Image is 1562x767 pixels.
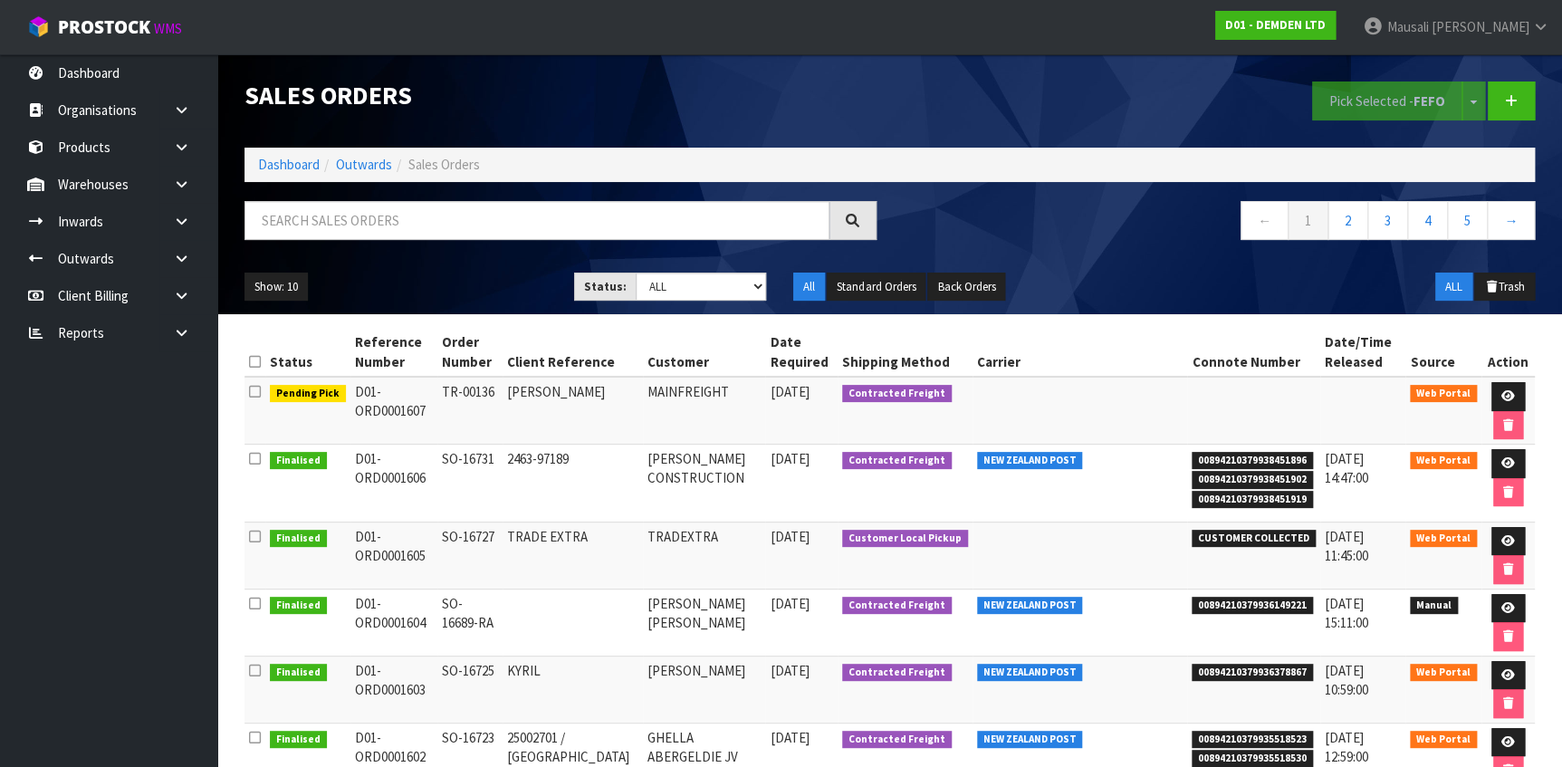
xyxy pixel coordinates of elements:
[842,530,968,548] span: Customer Local Pickup
[437,522,503,589] td: SO-16727
[58,15,150,39] span: ProStock
[643,589,765,656] td: [PERSON_NAME] [PERSON_NAME]
[408,156,480,173] span: Sales Orders
[437,589,503,656] td: SO-16689-RA
[503,656,643,723] td: KYRIL
[643,445,765,523] td: [PERSON_NAME] CONSTRUCTION
[244,81,877,110] h1: Sales Orders
[1447,201,1488,240] a: 5
[770,662,809,679] span: [DATE]
[336,156,392,173] a: Outwards
[765,328,838,377] th: Date Required
[770,528,809,545] span: [DATE]
[1325,450,1368,486] span: [DATE] 14:47:00
[838,328,973,377] th: Shipping Method
[437,377,503,445] td: TR-00136
[977,664,1083,682] span: NEW ZEALAND POST
[1192,597,1313,615] span: 00894210379936149221
[827,273,925,302] button: Standard Orders
[503,445,643,523] td: 2463-97189
[244,201,829,240] input: Search sales orders
[1410,452,1477,470] span: Web Portal
[1192,452,1313,470] span: 00894210379938451896
[1325,528,1368,564] span: [DATE] 11:45:00
[643,656,765,723] td: [PERSON_NAME]
[1410,530,1477,548] span: Web Portal
[437,445,503,523] td: SO-16731
[770,729,809,746] span: [DATE]
[1192,731,1313,749] span: 00894210379935518523
[1215,11,1336,40] a: D01 - DEMDEN LTD
[503,377,643,445] td: [PERSON_NAME]
[1325,729,1368,765] span: [DATE] 12:59:00
[1410,385,1477,403] span: Web Portal
[842,664,952,682] span: Contracted Freight
[1325,662,1368,698] span: [DATE] 10:59:00
[1474,273,1535,302] button: Trash
[1320,328,1405,377] th: Date/Time Released
[244,273,308,302] button: Show: 10
[904,201,1536,245] nav: Page navigation
[842,731,952,749] span: Contracted Freight
[927,273,1005,302] button: Back Orders
[503,522,643,589] td: TRADE EXTRA
[1241,201,1289,240] a: ←
[1487,201,1535,240] a: →
[1407,201,1448,240] a: 4
[350,328,437,377] th: Reference Number
[437,656,503,723] td: SO-16725
[265,328,350,377] th: Status
[1327,201,1368,240] a: 2
[270,597,327,615] span: Finalised
[770,595,809,612] span: [DATE]
[1431,18,1528,35] span: [PERSON_NAME]
[1192,664,1313,682] span: 00894210379936378867
[1410,597,1458,615] span: Manual
[503,328,643,377] th: Client Reference
[1386,18,1428,35] span: Mausali
[437,328,503,377] th: Order Number
[643,328,765,377] th: Customer
[977,452,1083,470] span: NEW ZEALAND POST
[350,377,437,445] td: D01-ORD0001607
[643,377,765,445] td: MAINFREIGHT
[270,385,346,403] span: Pending Pick
[1192,471,1313,489] span: 00894210379938451902
[350,589,437,656] td: D01-ORD0001604
[770,450,809,467] span: [DATE]
[1481,328,1535,377] th: Action
[1367,201,1408,240] a: 3
[1192,491,1313,509] span: 00894210379938451919
[1435,273,1472,302] button: ALL
[154,20,182,37] small: WMS
[258,156,320,173] a: Dashboard
[1312,81,1462,120] button: Pick Selected -FEFO
[1192,530,1316,548] span: CUSTOMER COLLECTED
[1410,731,1477,749] span: Web Portal
[1413,92,1445,110] strong: FEFO
[350,445,437,523] td: D01-ORD0001606
[1410,664,1477,682] span: Web Portal
[973,328,1188,377] th: Carrier
[1288,201,1328,240] a: 1
[1225,17,1326,33] strong: D01 - DEMDEN LTD
[793,273,825,302] button: All
[584,279,627,294] strong: Status:
[27,15,50,38] img: cube-alt.png
[842,385,952,403] span: Contracted Freight
[350,656,437,723] td: D01-ORD0001603
[643,522,765,589] td: TRADEXTRA
[770,383,809,400] span: [DATE]
[1325,595,1368,631] span: [DATE] 15:11:00
[350,522,437,589] td: D01-ORD0001605
[977,731,1083,749] span: NEW ZEALAND POST
[842,597,952,615] span: Contracted Freight
[1405,328,1481,377] th: Source
[270,731,327,749] span: Finalised
[1187,328,1320,377] th: Connote Number
[842,452,952,470] span: Contracted Freight
[270,664,327,682] span: Finalised
[270,452,327,470] span: Finalised
[270,530,327,548] span: Finalised
[977,597,1083,615] span: NEW ZEALAND POST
